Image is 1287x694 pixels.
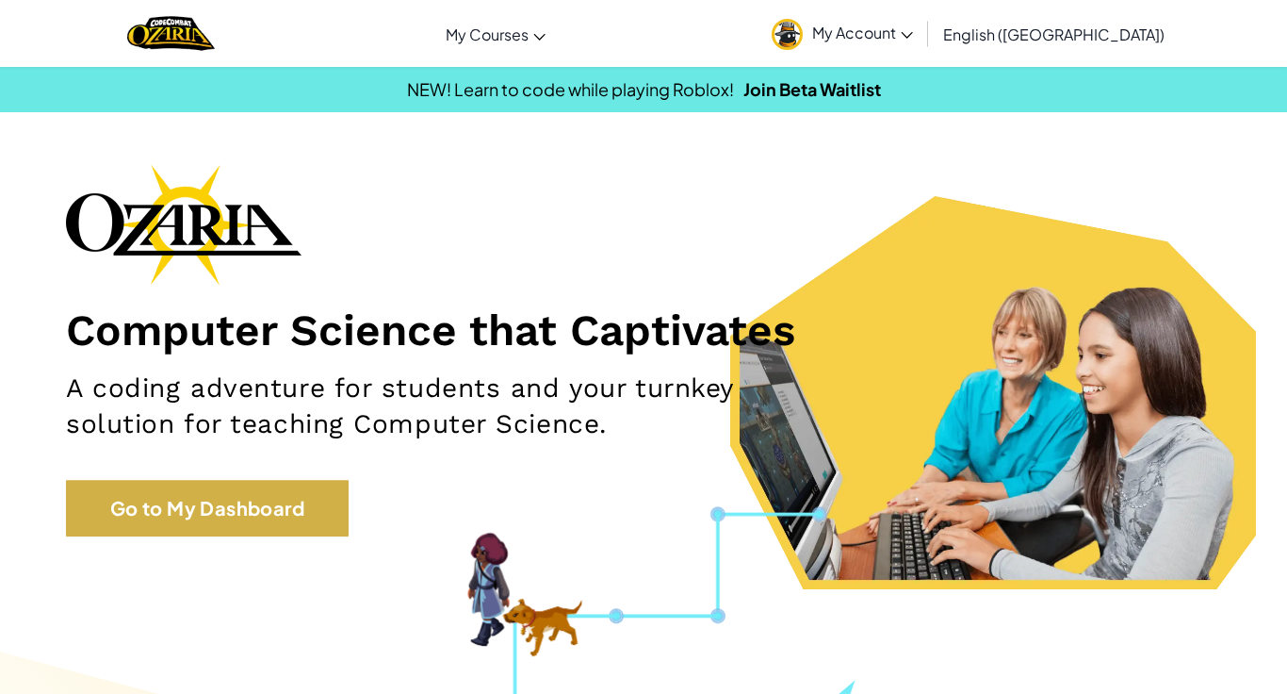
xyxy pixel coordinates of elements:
[127,14,215,53] a: Ozaria by CodeCombat logo
[762,4,922,63] a: My Account
[66,371,839,442] h2: A coding adventure for students and your turnkey solution for teaching Computer Science.
[407,78,734,100] span: NEW! Learn to code while playing Roblox!
[446,25,529,44] span: My Courses
[66,480,349,537] a: Go to My Dashboard
[943,25,1165,44] span: English ([GEOGRAPHIC_DATA])
[66,304,1221,356] h1: Computer Science that Captivates
[66,164,301,285] img: Ozaria branding logo
[812,23,913,42] span: My Account
[436,8,555,59] a: My Courses
[934,8,1174,59] a: English ([GEOGRAPHIC_DATA])
[772,19,803,50] img: avatar
[743,78,881,100] a: Join Beta Waitlist
[127,14,215,53] img: Home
